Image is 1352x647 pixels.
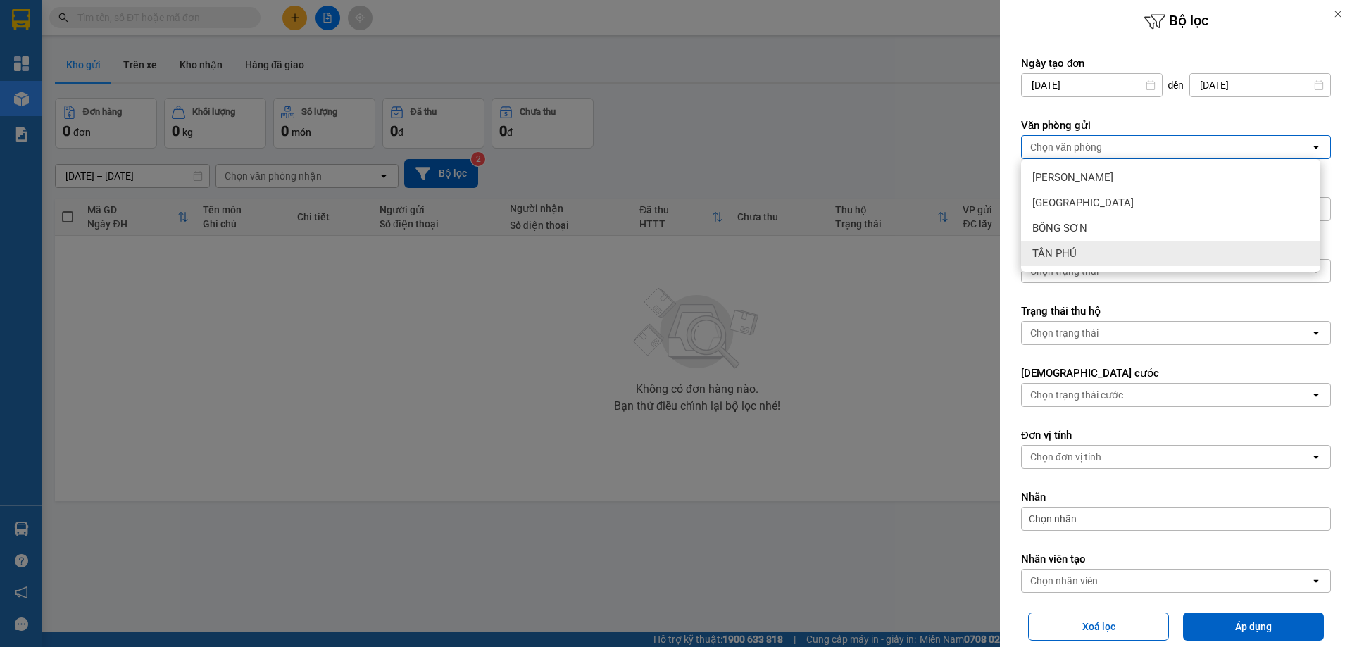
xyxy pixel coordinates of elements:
button: Áp dụng [1183,613,1324,641]
div: Chọn văn phòng [1030,140,1102,154]
span: Gửi: [12,12,34,27]
label: Đơn vị tính [1021,428,1331,442]
button: Xoá lọc [1028,613,1169,641]
div: Chọn trạng thái [1030,326,1098,340]
div: Chọn trạng thái cước [1030,388,1123,402]
div: [GEOGRAPHIC_DATA] [12,12,155,44]
div: [PERSON_NAME] [165,12,277,44]
label: Nhân viên tạo [1021,552,1331,566]
input: Select a date. [1022,74,1162,96]
span: TÂN PHÚ [1032,246,1077,260]
span: Chọn nhãn [1029,512,1077,526]
label: Nhãn [1021,490,1331,504]
span: Nhận: [165,12,199,27]
div: Chọn đơn vị tính [1030,450,1101,464]
label: [DEMOGRAPHIC_DATA] cước [1021,366,1331,380]
div: HUYỀN [165,44,277,61]
svg: open [1310,575,1322,586]
span: [PERSON_NAME] [1032,170,1113,184]
svg: open [1310,327,1322,339]
span: Chưa cước [163,89,224,103]
label: Trạng thái thu hộ [1021,304,1331,318]
label: Văn phòng gửi [1021,118,1331,132]
div: Chọn nhân viên [1030,574,1098,588]
span: [GEOGRAPHIC_DATA] [1032,196,1134,210]
input: Select a date. [1190,74,1330,96]
span: đến [1168,78,1184,92]
ul: Menu [1021,159,1320,272]
label: Ngày tạo đơn [1021,56,1331,70]
h6: Bộ lọc [1000,11,1352,32]
svg: open [1310,451,1322,463]
svg: open [1310,389,1322,401]
svg: open [1310,142,1322,153]
span: BỒNG SƠN [1032,221,1087,235]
